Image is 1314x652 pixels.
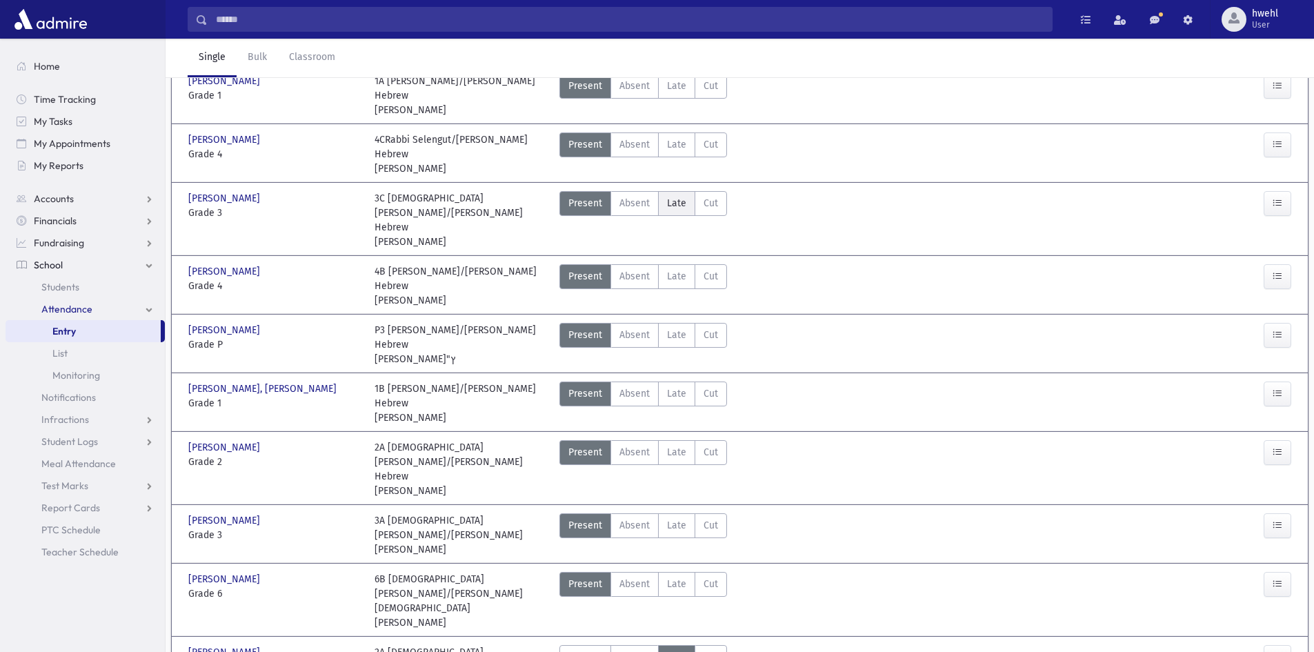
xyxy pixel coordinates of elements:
[6,88,165,110] a: Time Tracking
[375,440,547,498] div: 2A [DEMOGRAPHIC_DATA][PERSON_NAME]/[PERSON_NAME] Hebrew [PERSON_NAME]
[41,502,100,514] span: Report Cards
[6,132,165,155] a: My Appointments
[704,196,718,210] span: Cut
[188,337,361,352] span: Grade P
[34,159,83,172] span: My Reports
[188,279,361,293] span: Grade 4
[6,210,165,232] a: Financials
[559,382,727,425] div: AttTypes
[41,435,98,448] span: Student Logs
[375,323,547,366] div: P3 [PERSON_NAME]/[PERSON_NAME] Hebrew [PERSON_NAME]"ץ
[704,269,718,284] span: Cut
[704,79,718,93] span: Cut
[619,269,650,284] span: Absent
[568,328,602,342] span: Present
[6,110,165,132] a: My Tasks
[568,137,602,152] span: Present
[188,396,361,411] span: Grade 1
[41,524,101,536] span: PTC Schedule
[188,440,263,455] span: [PERSON_NAME]
[704,577,718,591] span: Cut
[704,328,718,342] span: Cut
[6,541,165,563] a: Teacher Schedule
[559,572,727,630] div: AttTypes
[568,386,602,401] span: Present
[667,445,686,460] span: Late
[667,79,686,93] span: Late
[568,445,602,460] span: Present
[6,298,165,320] a: Attendance
[188,132,263,147] span: [PERSON_NAME]
[667,386,686,401] span: Late
[188,528,361,542] span: Grade 3
[6,320,161,342] a: Entry
[188,191,263,206] span: [PERSON_NAME]
[188,147,361,161] span: Grade 4
[667,577,686,591] span: Late
[6,276,165,298] a: Students
[375,132,547,176] div: 4CRabbi Selengut/[PERSON_NAME] Hebrew [PERSON_NAME]
[188,206,361,220] span: Grade 3
[619,518,650,533] span: Absent
[6,519,165,541] a: PTC Schedule
[34,192,74,205] span: Accounts
[188,323,263,337] span: [PERSON_NAME]
[568,269,602,284] span: Present
[704,518,718,533] span: Cut
[568,196,602,210] span: Present
[667,196,686,210] span: Late
[375,191,547,249] div: 3C [DEMOGRAPHIC_DATA][PERSON_NAME]/[PERSON_NAME] Hebrew [PERSON_NAME]
[6,188,165,210] a: Accounts
[667,137,686,152] span: Late
[559,513,727,557] div: AttTypes
[34,60,60,72] span: Home
[1252,8,1278,19] span: hwehl
[667,518,686,533] span: Late
[619,445,650,460] span: Absent
[188,572,263,586] span: [PERSON_NAME]
[568,577,602,591] span: Present
[41,546,119,558] span: Teacher Schedule
[6,232,165,254] a: Fundraising
[559,132,727,176] div: AttTypes
[188,382,339,396] span: [PERSON_NAME], [PERSON_NAME]
[704,445,718,460] span: Cut
[667,328,686,342] span: Late
[52,369,100,382] span: Monitoring
[52,325,76,337] span: Entry
[704,386,718,401] span: Cut
[6,386,165,408] a: Notifications
[6,55,165,77] a: Home
[278,39,346,77] a: Classroom
[1252,19,1278,30] span: User
[34,115,72,128] span: My Tasks
[41,457,116,470] span: Meal Attendance
[619,328,650,342] span: Absent
[667,269,686,284] span: Late
[559,74,727,117] div: AttTypes
[188,39,237,77] a: Single
[188,513,263,528] span: [PERSON_NAME]
[6,342,165,364] a: List
[41,281,79,293] span: Students
[188,74,263,88] span: [PERSON_NAME]
[188,586,361,601] span: Grade 6
[41,391,96,404] span: Notifications
[41,413,89,426] span: Infractions
[568,518,602,533] span: Present
[6,475,165,497] a: Test Marks
[6,431,165,453] a: Student Logs
[559,191,727,249] div: AttTypes
[237,39,278,77] a: Bulk
[6,155,165,177] a: My Reports
[704,137,718,152] span: Cut
[559,264,727,308] div: AttTypes
[52,347,68,359] span: List
[34,237,84,249] span: Fundraising
[188,455,361,469] span: Grade 2
[619,79,650,93] span: Absent
[34,259,63,271] span: School
[559,323,727,366] div: AttTypes
[568,79,602,93] span: Present
[11,6,90,33] img: AdmirePro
